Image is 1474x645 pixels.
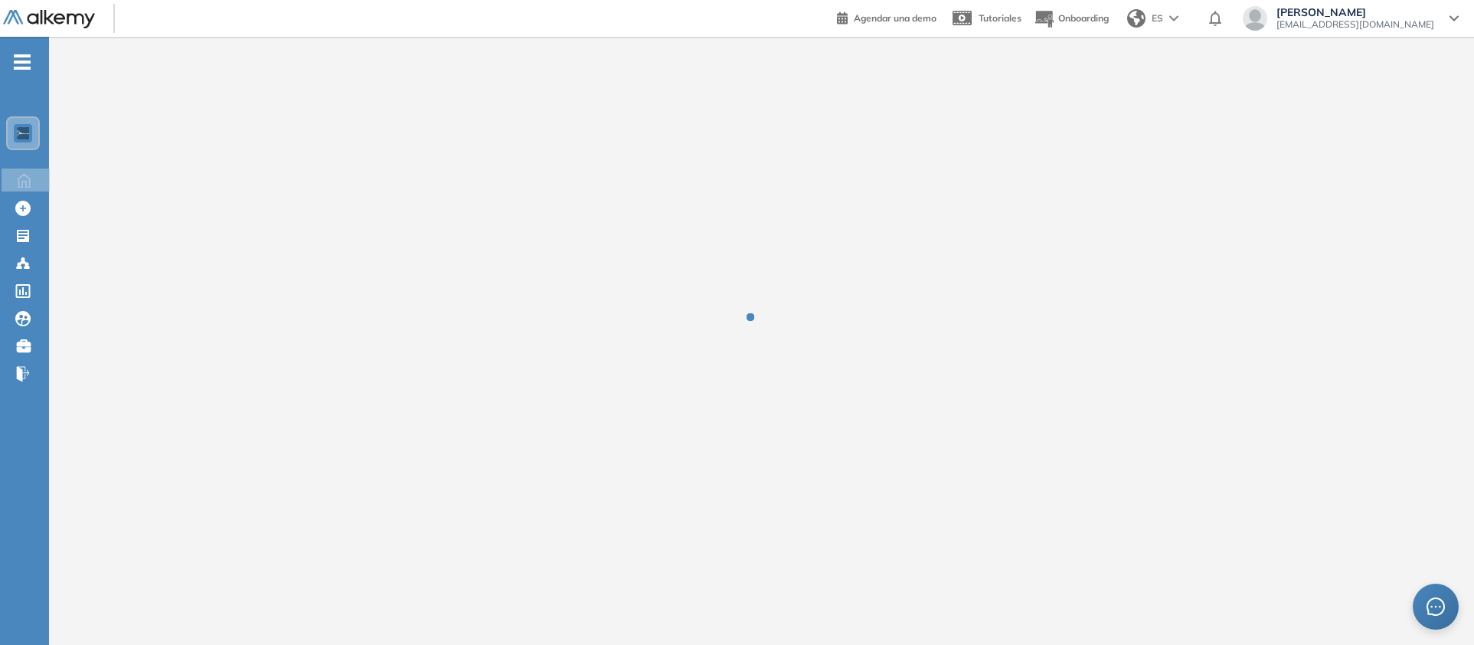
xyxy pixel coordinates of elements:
img: Logo [3,10,95,29]
span: Agendar una demo [854,12,936,24]
span: message [1427,598,1445,616]
img: https://assets.alkemy.org/workspaces/1802/d452bae4-97f6-47ab-b3bf-1c40240bc960.jpg [17,127,29,139]
button: Onboarding [1034,2,1109,35]
span: [PERSON_NAME] [1276,6,1434,18]
i: - [14,61,31,64]
span: ES [1152,11,1163,25]
span: Onboarding [1058,12,1109,24]
span: Tutoriales [979,12,1021,24]
img: world [1127,9,1146,28]
a: Agendar una demo [837,8,936,26]
span: [EMAIL_ADDRESS][DOMAIN_NAME] [1276,18,1434,31]
img: arrow [1169,15,1178,21]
